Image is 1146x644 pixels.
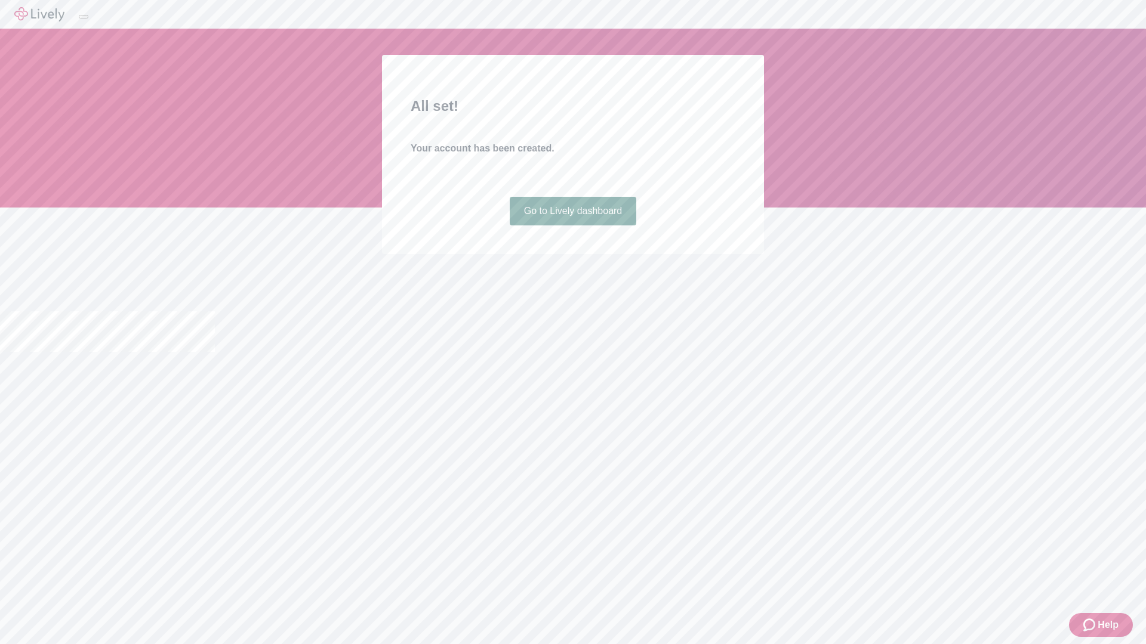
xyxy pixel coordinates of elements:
[1083,618,1098,632] svg: Zendesk support icon
[1098,618,1119,632] span: Help
[1069,613,1133,637] button: Zendesk support iconHelp
[14,7,64,21] img: Lively
[411,141,735,156] h4: Your account has been created.
[79,15,88,18] button: Log out
[411,95,735,117] h2: All set!
[510,197,637,225] a: Go to Lively dashboard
